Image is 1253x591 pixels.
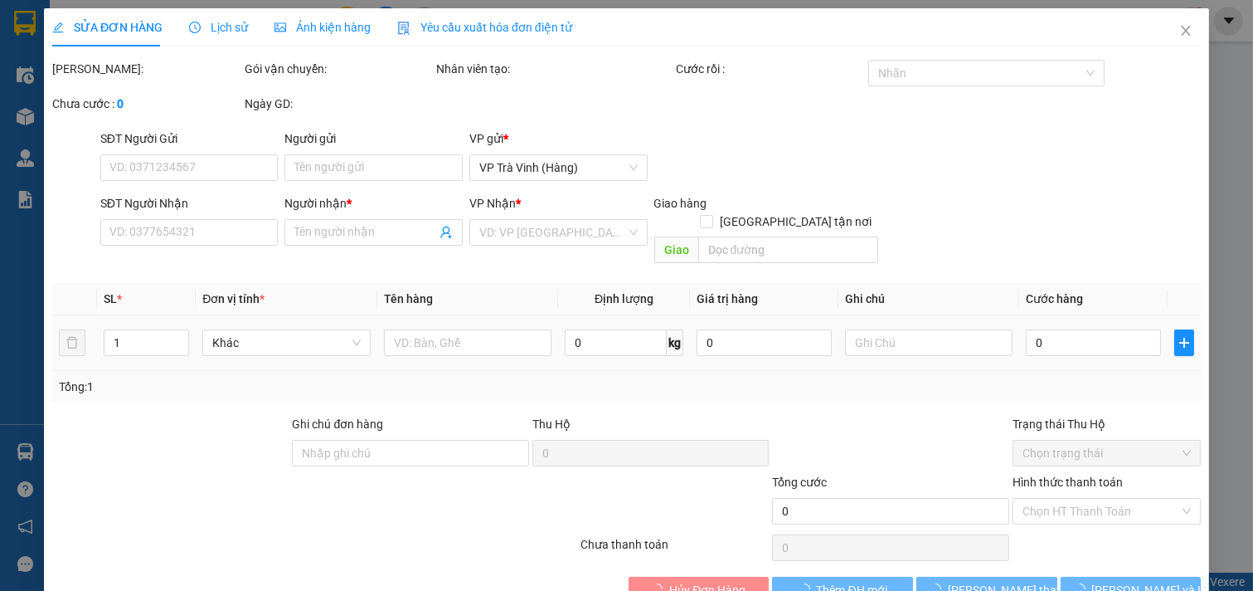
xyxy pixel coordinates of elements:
[653,197,707,210] span: Giao hàng
[284,129,463,148] div: Người gửi
[59,378,484,396] div: Tổng: 1
[397,22,410,35] img: icon
[52,95,241,113] div: Chưa cước :
[59,330,85,356] button: delete
[713,212,878,231] span: [GEOGRAPHIC_DATA] tận nơi
[292,418,383,431] label: Ghi chú đơn hàng
[1163,8,1209,55] button: Close
[117,97,124,110] b: 0
[100,194,279,212] div: SĐT Người Nhận
[579,535,771,564] div: Chưa thanh toán
[52,60,241,78] div: [PERSON_NAME]:
[653,237,697,263] span: Giao
[274,21,371,34] span: Ảnh kiện hàng
[284,194,463,212] div: Người nhận
[244,60,433,78] div: Gói vận chuyển:
[595,292,653,305] span: Định lượng
[212,330,361,355] span: Khác
[1013,415,1202,433] div: Trạng thái Thu Hộ
[697,237,877,263] input: Dọc đường
[189,22,201,33] span: clock-circle
[1022,441,1192,466] span: Chọn trạng thái
[845,330,1013,356] input: Ghi Chú
[1179,24,1192,37] span: close
[469,129,648,148] div: VP gửi
[397,21,572,34] span: Yêu cầu xuất hóa đơn điện tử
[676,60,865,78] div: Cước rồi :
[440,226,453,239] span: user-add
[1175,336,1193,349] span: plus
[469,197,516,210] span: VP Nhận
[436,60,673,78] div: Nhân viên tạo:
[202,292,265,305] span: Đơn vị tính
[697,292,758,305] span: Giá trị hàng
[189,21,248,34] span: Lịch sử
[384,330,552,356] input: VD: Bàn, Ghế
[274,22,286,33] span: picture
[772,476,827,489] span: Tổng cước
[1174,330,1194,356] button: plus
[244,95,433,113] div: Ngày GD:
[104,292,117,305] span: SL
[52,22,64,33] span: edit
[292,440,528,466] input: Ghi chú đơn hàng
[100,129,279,148] div: SĐT Người Gửi
[1013,476,1123,489] label: Hình thức thanh toán
[52,21,163,34] span: SỬA ĐƠN HÀNG
[667,330,683,356] span: kg
[532,418,571,431] span: Thu Hộ
[1026,292,1083,305] span: Cước hàng
[479,155,638,180] span: VP Trà Vinh (Hàng)
[384,292,433,305] span: Tên hàng
[838,283,1020,315] th: Ghi chú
